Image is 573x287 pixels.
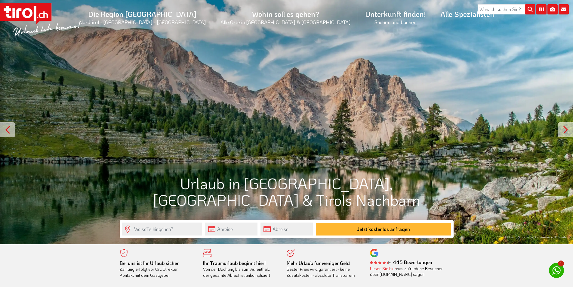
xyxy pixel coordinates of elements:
[433,3,501,25] a: Alle Spezialisten
[122,223,202,236] input: Wo soll's hingehen?
[478,4,535,14] input: Wonach suchen Sie?
[287,260,361,278] div: Bester Preis wird garantiert - keine Zusatzkosten - absolute Transparenz
[120,260,179,266] b: Bei uns ist Ihr Urlaub sicher
[536,4,547,14] i: Karte öffnen
[559,4,569,14] i: Kontakt
[558,260,564,267] span: 1
[205,223,257,236] input: Anreise
[203,260,278,278] div: Von der Buchung bis zum Aufenthalt, der gesamte Ablauf ist unkompliziert
[287,260,350,266] b: Mehr Urlaub für weniger Geld
[213,3,358,32] a: Wohin soll es gehen?Alle Orte in [GEOGRAPHIC_DATA] & [GEOGRAPHIC_DATA]
[549,263,564,278] a: 1
[365,19,426,25] small: Suchen und buchen
[72,3,213,32] a: Die Region [GEOGRAPHIC_DATA]Nordtirol - [GEOGRAPHIC_DATA] - [GEOGRAPHIC_DATA]
[316,223,451,236] button: Jetzt kostenlos anfragen
[120,260,194,278] div: Zahlung erfolgt vor Ort. Direkter Kontakt mit dem Gastgeber
[547,4,558,14] i: Fotogalerie
[260,223,313,236] input: Abreise
[203,260,266,266] b: Ihr Traumurlaub beginnt hier!
[370,266,445,277] div: was zufriedene Besucher über [DOMAIN_NAME] sagen
[370,266,396,271] a: Lesen Sie hier
[370,259,432,265] b: - 445 Bewertungen
[220,19,351,25] small: Alle Orte in [GEOGRAPHIC_DATA] & [GEOGRAPHIC_DATA]
[358,3,433,32] a: Unterkunft finden!Suchen und buchen
[79,19,206,25] small: Nordtirol - [GEOGRAPHIC_DATA] - [GEOGRAPHIC_DATA]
